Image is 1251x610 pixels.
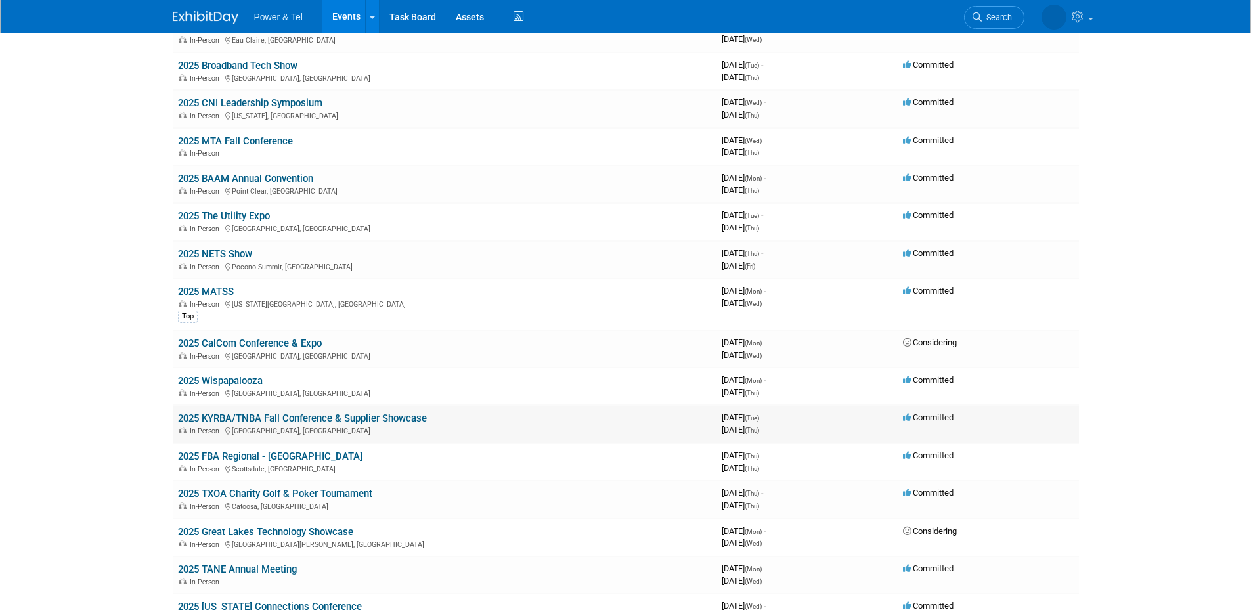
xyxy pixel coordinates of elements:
[722,538,762,548] span: [DATE]
[190,263,223,271] span: In-Person
[745,137,762,144] span: (Wed)
[190,540,223,549] span: In-Person
[179,187,187,194] img: In-Person Event
[745,528,762,535] span: (Mon)
[745,99,762,106] span: (Wed)
[179,263,187,269] img: In-Person Event
[178,488,372,500] a: 2025 TXOA Charity Golf & Poker Tournament
[179,578,187,584] img: In-Person Event
[178,72,711,83] div: [GEOGRAPHIC_DATA], [GEOGRAPHIC_DATA]
[745,175,762,182] span: (Mon)
[903,173,954,183] span: Committed
[722,110,759,120] span: [DATE]
[903,286,954,295] span: Committed
[178,412,427,424] a: 2025 KYRBA/TNBA Fall Conference & Supplier Showcase
[178,375,263,387] a: 2025 Wispapalooza
[179,36,187,43] img: In-Person Event
[722,223,759,232] span: [DATE]
[179,540,187,547] img: In-Person Event
[190,427,223,435] span: In-Person
[179,149,187,156] img: In-Person Event
[722,147,759,157] span: [DATE]
[745,540,762,547] span: (Wed)
[745,377,762,384] span: (Mon)
[745,288,762,295] span: (Mon)
[903,60,954,70] span: Committed
[178,135,293,147] a: 2025 MTA Fall Conference
[722,387,759,397] span: [DATE]
[722,286,766,295] span: [DATE]
[178,34,711,45] div: Eau Claire, [GEOGRAPHIC_DATA]
[722,425,759,435] span: [DATE]
[745,112,759,119] span: (Thu)
[722,60,763,70] span: [DATE]
[190,36,223,45] span: In-Person
[745,212,759,219] span: (Tue)
[903,338,957,347] span: Considering
[178,298,711,309] div: [US_STATE][GEOGRAPHIC_DATA], [GEOGRAPHIC_DATA]
[903,375,954,385] span: Committed
[745,414,759,422] span: (Tue)
[722,526,766,536] span: [DATE]
[764,97,766,107] span: -
[178,97,322,109] a: 2025 CNI Leadership Symposium
[722,210,763,220] span: [DATE]
[722,97,766,107] span: [DATE]
[190,74,223,83] span: In-Person
[745,578,762,585] span: (Wed)
[745,74,759,81] span: (Thu)
[190,352,223,360] span: In-Person
[764,526,766,536] span: -
[903,210,954,220] span: Committed
[722,298,762,308] span: [DATE]
[178,173,313,185] a: 2025 BAAM Annual Convention
[178,110,711,120] div: [US_STATE], [GEOGRAPHIC_DATA]
[178,526,353,538] a: 2025 Great Lakes Technology Showcase
[764,338,766,347] span: -
[178,463,711,473] div: Scottsdale, [GEOGRAPHIC_DATA]
[179,74,187,81] img: In-Person Event
[722,463,759,473] span: [DATE]
[745,36,762,43] span: (Wed)
[745,263,755,270] span: (Fri)
[761,210,763,220] span: -
[1042,5,1066,30] img: Brian Berryhill
[178,311,198,322] div: Top
[722,34,762,44] span: [DATE]
[190,112,223,120] span: In-Person
[745,502,759,510] span: (Thu)
[745,465,759,472] span: (Thu)
[190,300,223,309] span: In-Person
[745,389,759,397] span: (Thu)
[745,300,762,307] span: (Wed)
[178,338,322,349] a: 2025 CalCom Conference & Expo
[179,352,187,359] img: In-Person Event
[178,538,711,549] div: [GEOGRAPHIC_DATA][PERSON_NAME], [GEOGRAPHIC_DATA]
[745,603,762,610] span: (Wed)
[179,225,187,231] img: In-Person Event
[190,465,223,473] span: In-Person
[722,576,762,586] span: [DATE]
[903,563,954,573] span: Committed
[982,12,1012,22] span: Search
[722,72,759,82] span: [DATE]
[178,286,234,297] a: 2025 MATSS
[190,389,223,398] span: In-Person
[722,135,766,145] span: [DATE]
[745,187,759,194] span: (Thu)
[745,250,759,257] span: (Thu)
[745,352,762,359] span: (Wed)
[903,97,954,107] span: Committed
[179,427,187,433] img: In-Person Event
[190,578,223,586] span: In-Person
[722,338,766,347] span: [DATE]
[722,248,763,258] span: [DATE]
[745,62,759,69] span: (Tue)
[178,425,711,435] div: [GEOGRAPHIC_DATA], [GEOGRAPHIC_DATA]
[178,450,362,462] a: 2025 FBA Regional - [GEOGRAPHIC_DATA]
[173,11,238,24] img: ExhibitDay
[178,387,711,398] div: [GEOGRAPHIC_DATA], [GEOGRAPHIC_DATA]
[745,225,759,232] span: (Thu)
[903,526,957,536] span: Considering
[761,60,763,70] span: -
